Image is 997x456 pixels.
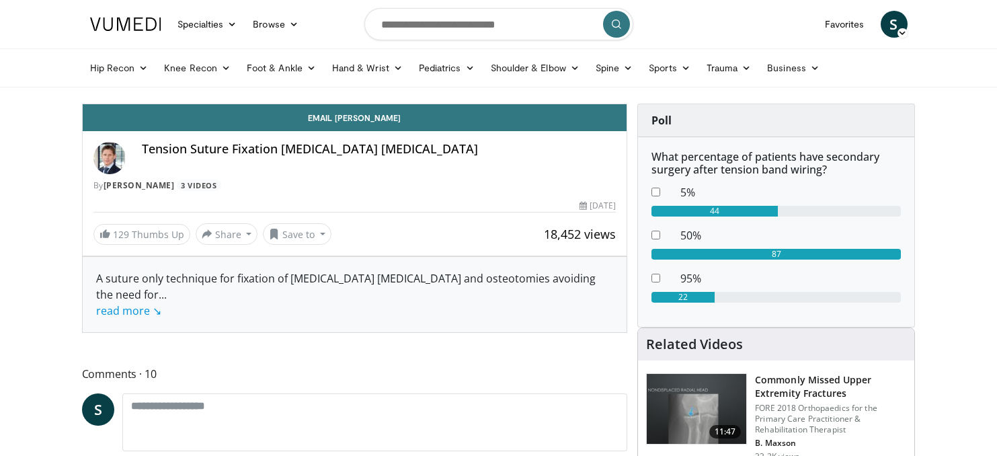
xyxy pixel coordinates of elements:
[881,11,908,38] a: S
[96,270,614,319] div: A suture only technique for fixation of [MEDICAL_DATA] [MEDICAL_DATA] and osteotomies avoiding th...
[651,206,778,217] div: 44
[411,54,483,81] a: Pediatrics
[755,403,906,435] p: FORE 2018 Orthopaedics for the Primary Care Practitioner & Rehabilitation Therapist
[96,303,161,318] a: read more ↘
[483,54,588,81] a: Shoulder & Elbow
[699,54,760,81] a: Trauma
[759,54,828,81] a: Business
[239,54,324,81] a: Foot & Ankle
[177,180,221,191] a: 3 Videos
[324,54,411,81] a: Hand & Wrist
[647,374,746,444] img: b2c65235-e098-4cd2-ab0f-914df5e3e270.150x105_q85_crop-smart_upscale.jpg
[588,54,641,81] a: Spine
[817,11,873,38] a: Favorites
[83,104,627,131] a: Email [PERSON_NAME]
[670,227,911,243] dd: 50%
[93,142,126,174] img: Avatar
[544,226,616,242] span: 18,452 views
[196,223,258,245] button: Share
[709,425,742,439] span: 11:47
[113,228,129,241] span: 129
[651,151,901,176] h6: What percentage of patients have secondary surgery after tension band wiring?
[169,11,245,38] a: Specialties
[263,223,331,245] button: Save to
[104,180,175,191] a: [PERSON_NAME]
[142,142,616,157] h4: Tension Suture Fixation [MEDICAL_DATA] [MEDICAL_DATA]
[641,54,699,81] a: Sports
[93,180,616,192] div: By
[755,373,906,400] h3: Commonly Missed Upper Extremity Fractures
[156,54,239,81] a: Knee Recon
[245,11,307,38] a: Browse
[580,200,616,212] div: [DATE]
[82,393,114,426] a: S
[670,184,911,200] dd: 5%
[82,54,157,81] a: Hip Recon
[646,336,743,352] h4: Related Videos
[755,438,906,449] p: B. Maxson
[670,270,911,287] dd: 95%
[651,113,672,128] strong: Poll
[651,249,901,260] div: 87
[82,365,628,383] span: Comments 10
[364,8,633,40] input: Search topics, interventions
[93,224,190,245] a: 129 Thumbs Up
[90,17,161,31] img: VuMedi Logo
[651,292,715,303] div: 22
